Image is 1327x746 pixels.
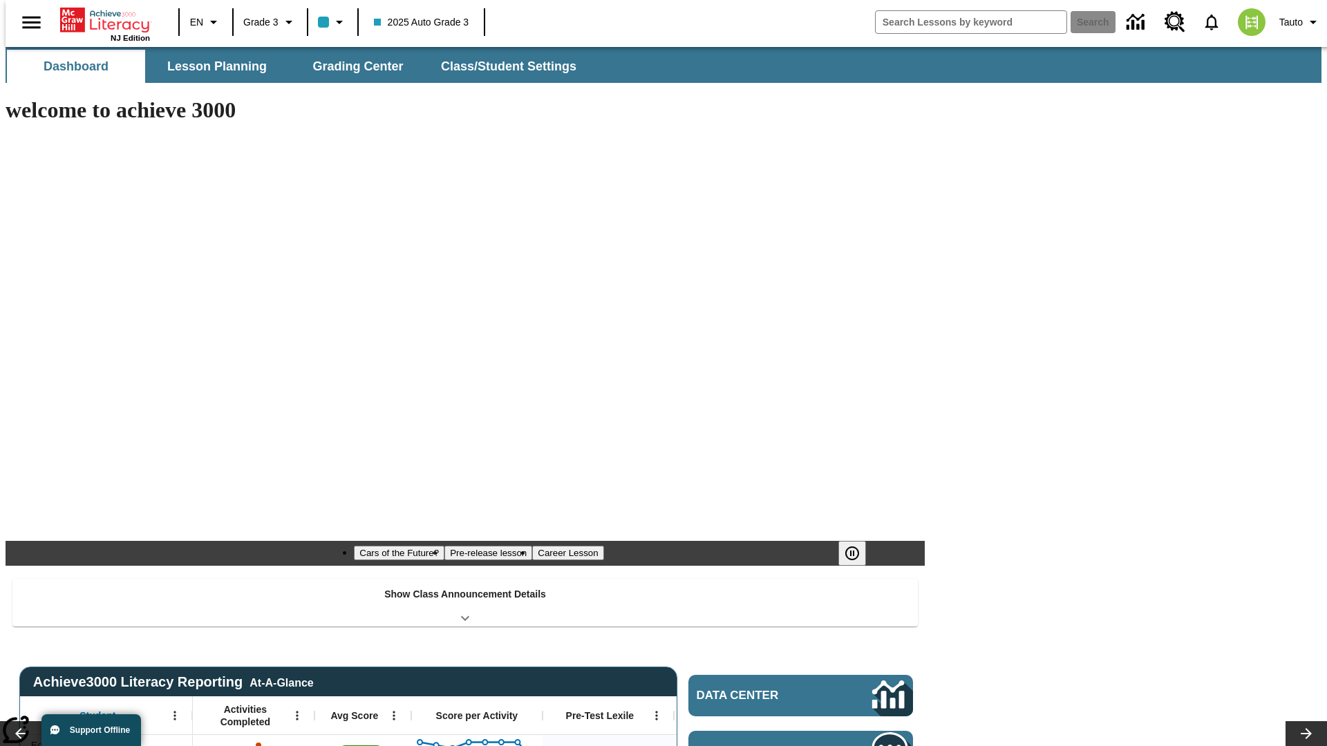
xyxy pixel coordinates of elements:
button: Profile/Settings [1274,10,1327,35]
button: Open Menu [287,705,308,726]
button: Slide 3 Career Lesson [532,546,603,560]
span: Avg Score [330,709,378,722]
button: Slide 1 Cars of the Future? [354,546,444,560]
span: Grade 3 [243,15,279,30]
button: Dashboard [7,50,145,83]
span: Score per Activity [436,709,518,722]
button: Lesson carousel, Next [1286,721,1327,746]
div: At-A-Glance [250,674,313,689]
span: Pre-Test Lexile [566,709,634,722]
button: Class/Student Settings [430,50,587,83]
button: Open Menu [646,705,667,726]
p: Show Class Announcement Details [384,587,546,602]
a: Home [60,6,150,34]
button: Grading Center [289,50,427,83]
button: Language: EN, Select a language [184,10,228,35]
button: Select a new avatar [1230,4,1274,40]
span: Support Offline [70,725,130,735]
div: Home [60,5,150,42]
a: Data Center [688,675,913,716]
span: Tauto [1279,15,1303,30]
button: Pause [838,541,866,566]
button: Class color is light blue. Change class color [312,10,353,35]
button: Open side menu [11,2,52,43]
span: Achieve3000 Literacy Reporting [33,674,314,690]
div: Show Class Announcement Details [12,579,918,627]
span: Student [79,709,115,722]
button: Open Menu [164,705,185,726]
input: search field [876,11,1066,33]
a: Notifications [1194,4,1230,40]
button: Open Menu [384,705,404,726]
button: Support Offline [41,714,141,746]
img: avatar image [1238,8,1265,36]
button: Grade: Grade 3, Select a grade [238,10,303,35]
button: Lesson Planning [148,50,286,83]
div: SubNavbar [6,50,589,83]
span: Activities Completed [200,703,291,728]
a: Data Center [1118,3,1156,41]
span: Data Center [697,689,826,702]
a: Resource Center, Will open in new tab [1156,3,1194,41]
div: SubNavbar [6,47,1321,83]
span: 2025 Auto Grade 3 [374,15,469,30]
span: EN [190,15,203,30]
h1: welcome to achieve 3000 [6,97,925,123]
button: Slide 2 Pre-release lesson [444,546,532,560]
div: Pause [838,541,880,566]
span: NJ Edition [111,34,150,42]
